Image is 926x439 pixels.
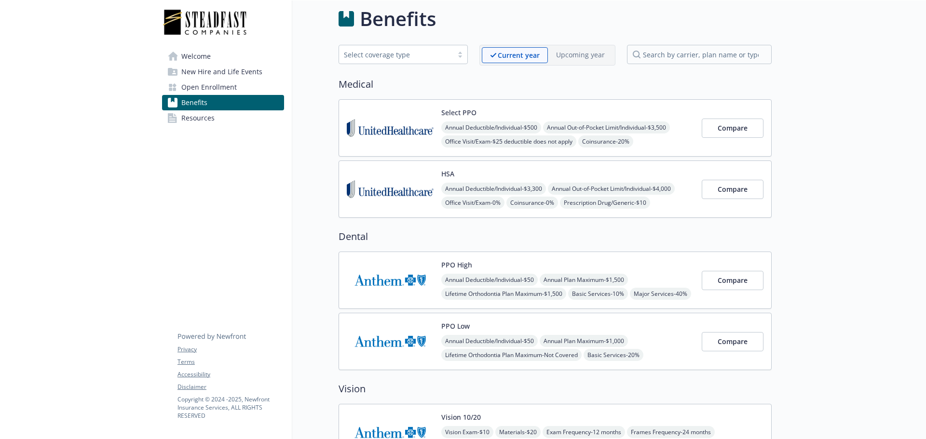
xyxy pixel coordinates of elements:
p: Current year [498,50,540,60]
p: Upcoming year [556,50,605,60]
h2: Vision [339,382,772,396]
span: Frames Frequency - 24 months [627,426,715,438]
input: search by carrier, plan name or type [627,45,772,64]
button: HSA [441,169,454,179]
span: Annual Deductible/Individual - $50 [441,274,538,286]
span: Coinsurance - 0% [506,197,558,209]
span: Resources [181,110,215,126]
p: Copyright © 2024 - 2025 , Newfront Insurance Services, ALL RIGHTS RESERVED [177,395,284,420]
span: Vision Exam - $10 [441,426,493,438]
span: Compare [718,276,748,285]
span: Lifetime Orthodontia Plan Maximum - Not Covered [441,349,582,361]
span: Annual Plan Maximum - $1,000 [540,335,628,347]
span: Basic Services - 10% [568,288,628,300]
button: PPO High [441,260,472,270]
span: Office Visit/Exam - $25 deductible does not apply [441,135,576,147]
a: Accessibility [177,370,284,379]
span: Annual Deductible/Individual - $50 [441,335,538,347]
button: Compare [702,271,763,290]
a: Privacy [177,345,284,354]
span: Benefits [181,95,207,110]
button: PPO Low [441,321,470,331]
span: Compare [718,337,748,346]
h2: Medical [339,77,772,92]
span: Compare [718,185,748,194]
a: Benefits [162,95,284,110]
span: Exam Frequency - 12 months [543,426,625,438]
a: Terms [177,358,284,366]
span: Annual Out-of-Pocket Limit/Individual - $3,500 [543,121,670,133]
span: Compare [718,123,748,133]
span: New Hire and Life Events [181,64,262,80]
a: Resources [162,110,284,126]
span: Annual Deductible/Individual - $500 [441,121,541,133]
button: Compare [702,332,763,351]
button: Compare [702,180,763,199]
span: Open Enrollment [181,80,237,95]
span: Lifetime Orthodontia Plan Maximum - $1,500 [441,288,566,300]
h1: Benefits [360,4,436,33]
img: Anthem Blue Cross carrier logo [347,321,434,362]
img: Anthem Blue Cross carrier logo [347,260,434,301]
span: Welcome [181,49,211,64]
h2: Dental [339,229,772,244]
span: Prescription Drug/Generic - $10 [560,197,650,209]
a: Disclaimer [177,383,284,391]
span: Major Services - 40% [630,288,691,300]
span: Materials - $20 [495,426,541,438]
span: Office Visit/Exam - 0% [441,197,504,209]
img: United Healthcare Insurance Company carrier logo [347,169,434,210]
span: Annual Deductible/Individual - $3,300 [441,183,546,195]
span: Annual Plan Maximum - $1,500 [540,274,628,286]
button: Compare [702,119,763,138]
a: Welcome [162,49,284,64]
span: Basic Services - 20% [584,349,643,361]
div: Select coverage type [344,50,448,60]
a: New Hire and Life Events [162,64,284,80]
button: Select PPO [441,107,477,118]
a: Open Enrollment [162,80,284,95]
span: Upcoming year [548,47,613,63]
span: Coinsurance - 20% [578,135,633,147]
button: Vision 10/20 [441,412,481,422]
img: United Healthcare Insurance Company carrier logo [347,107,434,148]
span: Annual Out-of-Pocket Limit/Individual - $4,000 [548,183,675,195]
